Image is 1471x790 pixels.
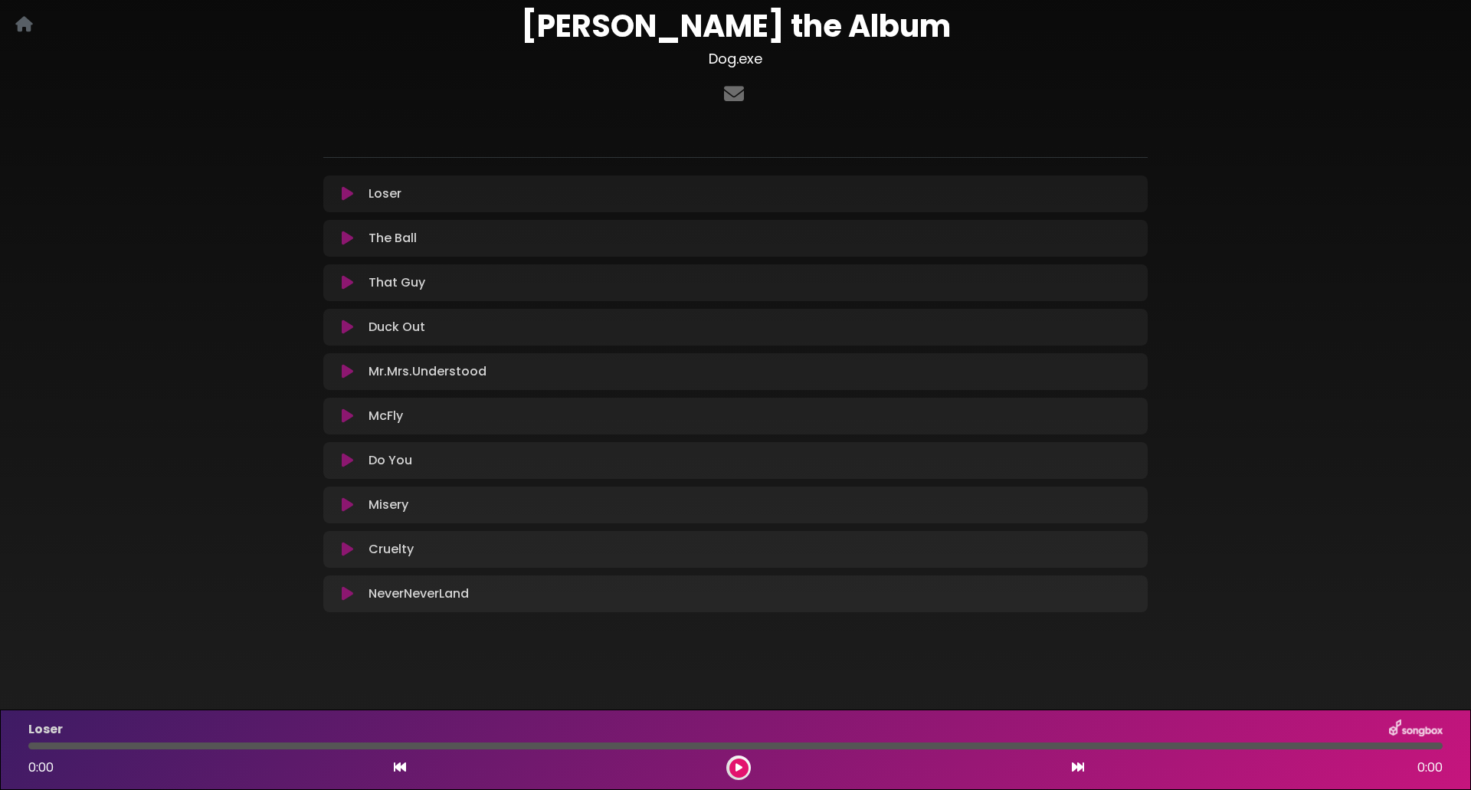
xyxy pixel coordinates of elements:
p: That Guy [369,274,425,292]
p: The Ball [369,229,417,247]
h1: [PERSON_NAME] the Album [323,8,1148,44]
p: Mr.Mrs.Understood [369,362,487,381]
p: NeverNeverLand [369,585,469,603]
p: Duck Out [369,318,425,336]
p: Do You [369,451,412,470]
p: Misery [369,496,408,514]
p: Cruelty [369,540,414,559]
p: Loser [369,185,401,203]
p: McFly [369,407,403,425]
h3: Dog.exe [323,51,1148,67]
